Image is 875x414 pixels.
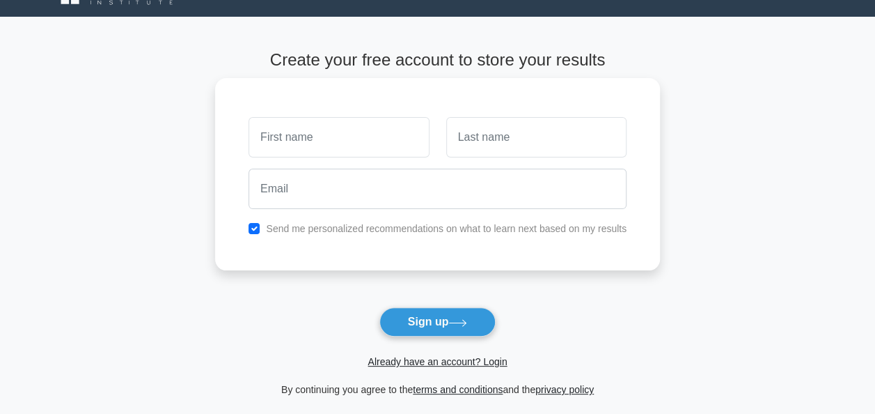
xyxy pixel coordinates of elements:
input: Email [249,169,626,209]
h4: Create your free account to store your results [215,50,660,70]
button: Sign up [379,307,496,337]
a: Already have an account? Login [368,356,507,367]
a: terms and conditions [413,384,503,395]
div: By continuing you agree to the and the [207,381,668,398]
label: Send me personalized recommendations on what to learn next based on my results [266,223,626,234]
input: Last name [446,117,626,158]
input: First name [249,117,429,158]
a: privacy policy [535,384,594,395]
